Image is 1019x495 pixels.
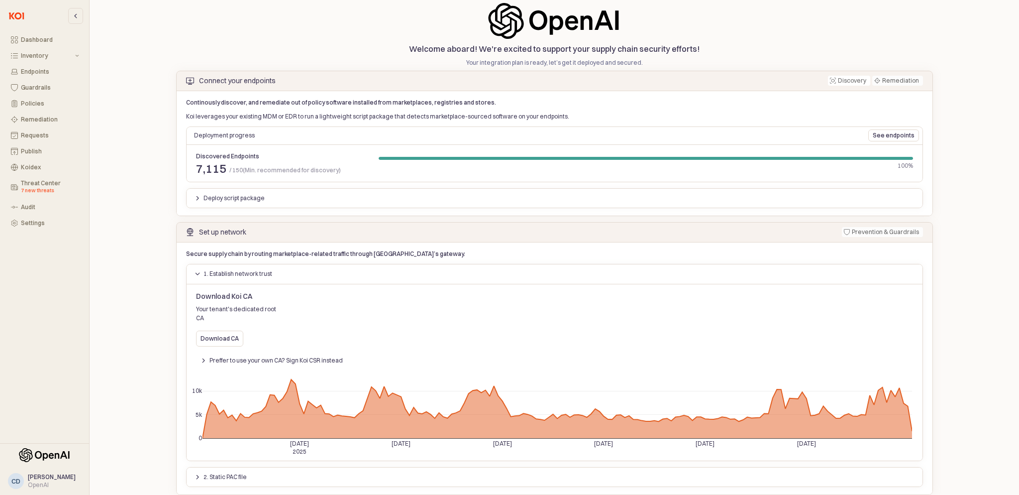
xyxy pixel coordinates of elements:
button: Publish [5,144,85,158]
span: (Min. recommended for discovery) [243,165,341,175]
button: CD [8,473,24,489]
div: Connect your endpoints [199,77,276,85]
button: Koidex [5,160,85,174]
div: Discovery [838,76,866,86]
button: Inventory [5,49,85,63]
div: Endpoints [21,68,79,75]
button: Settings [5,216,85,230]
button: Preffer to use your own CA? Sign Koi CSR instead [196,355,347,367]
button: 1. Establish network trust [190,268,277,280]
div: Prevention & Guardrails [852,227,919,237]
p: Koi leverages your existing MDM or EDR to run a lightweight script package that detects marketpla... [186,112,923,121]
button: Policies [5,97,85,111]
button: Remediation [5,113,85,126]
div: Progress bar [379,157,913,170]
p: Your tenant's dedicated root CA [196,305,283,323]
div: Koidex [21,164,79,171]
p: Welcome aboard! We're excited to support your supply chain security efforts! [100,43,1009,55]
p: Download CA [201,335,239,343]
button: Endpoints [5,65,85,79]
span: 150(Min. recommended for discovery) [228,165,341,175]
div: Remediation [21,116,79,123]
div: Audit [21,204,79,211]
div: Discovered Endpoints [196,152,341,160]
button: Threat Center [5,176,85,198]
div: Requests [21,132,79,139]
span: [PERSON_NAME] [28,473,76,481]
div: 7 new threats [21,187,79,195]
button: Requests [5,128,85,142]
p: 2. Static PAC file [204,473,247,481]
p: Your integration plan is ready, let’s get it deployed and secured. [100,58,1009,67]
div: Settings [21,220,79,227]
button: 2. Static PAC file [190,471,251,483]
span: 115 [205,161,226,176]
span: 7 [196,161,203,176]
span: , [203,161,205,176]
button: Deploy script package [190,192,269,204]
button: Dashboard [5,33,85,47]
p: Preffer to use your own CA? Sign Koi CSR instead [209,357,343,365]
span: 7,115 [196,162,226,174]
h6: Download Koi CA [196,292,283,301]
button: Audit [5,200,85,214]
div: Guardrails [21,84,79,91]
p: Secure supply chain by routing marketplace-related traffic through [GEOGRAPHIC_DATA]’s gateway. [186,249,550,258]
button: See endpoints [868,129,919,141]
div: Policies [21,100,79,107]
div: CD [11,476,20,486]
div: Inventory [21,52,73,59]
p: Continously discover, and remediate out of policy software installed from marketplaces, registrie... [186,98,923,107]
button: Download CA [196,331,243,347]
div: Publish [21,148,79,155]
p: See endpoints [873,131,915,139]
span: 150 [232,166,243,174]
div: 100% [379,162,913,170]
p: Deploy script package [204,194,265,202]
div: Dashboard [21,36,79,43]
button: Guardrails [5,81,85,95]
p: Deployment progress [194,131,733,140]
span: / [229,165,231,175]
div: OpenAI [28,481,76,489]
div: Set up network [199,228,246,236]
div: Remediation [882,76,919,86]
p: 1. Establish network trust [204,270,272,278]
div: Threat Center [21,180,79,195]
